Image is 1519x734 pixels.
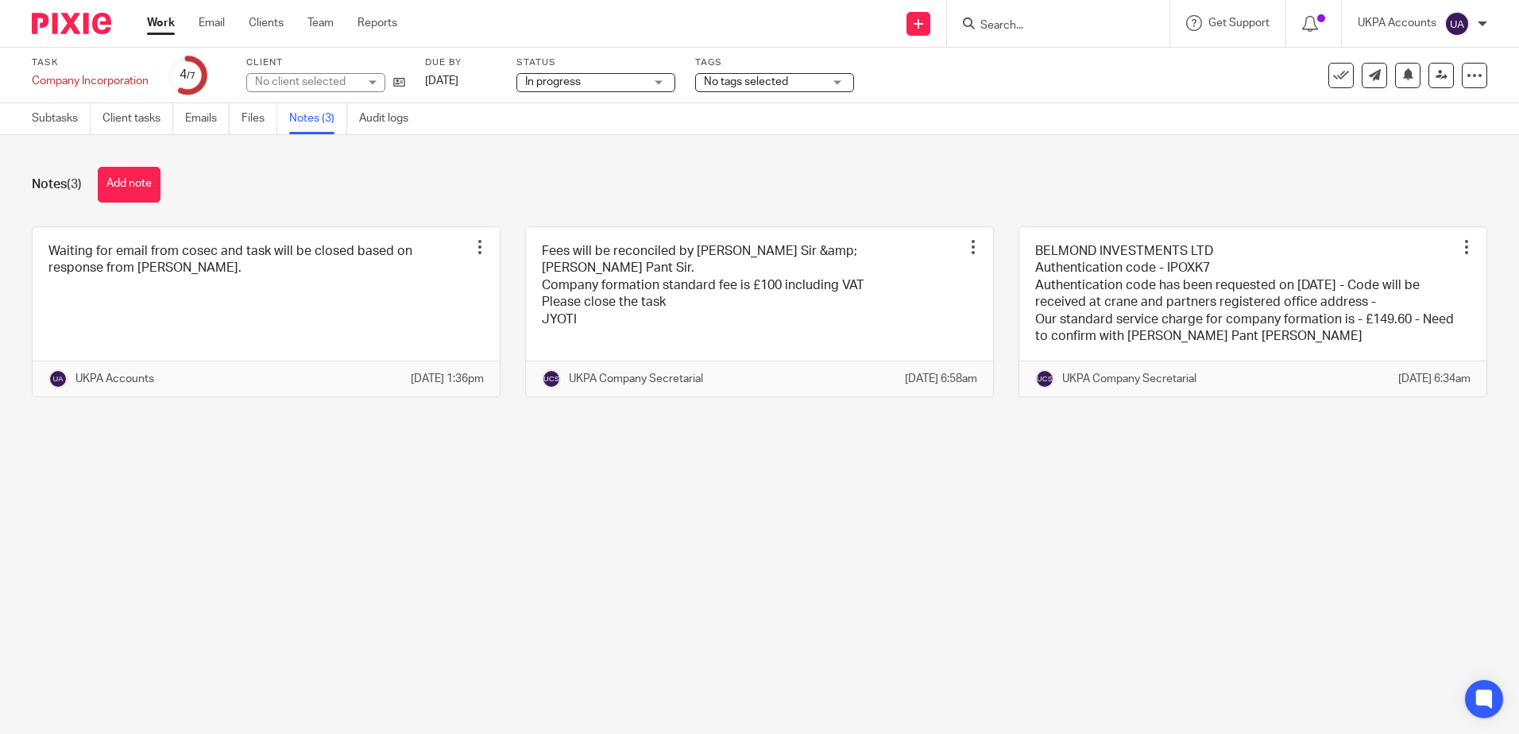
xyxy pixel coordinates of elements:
[32,13,111,34] img: Pixie
[180,66,195,84] div: 4
[307,15,334,31] a: Team
[569,371,703,387] p: UKPA Company Secretarial
[516,56,675,69] label: Status
[67,178,82,191] span: (3)
[48,369,68,388] img: svg%3E
[358,15,397,31] a: Reports
[525,76,581,87] span: In progress
[1035,369,1054,388] img: svg%3E
[1398,371,1471,387] p: [DATE] 6:34am
[249,15,284,31] a: Clients
[32,73,149,89] div: Company Incorporation
[185,103,230,134] a: Emails
[425,75,458,87] span: [DATE]
[32,56,149,69] label: Task
[187,71,195,80] small: /7
[98,167,160,203] button: Add note
[102,103,173,134] a: Client tasks
[246,56,405,69] label: Client
[242,103,277,134] a: Files
[199,15,225,31] a: Email
[1208,17,1270,29] span: Get Support
[905,371,977,387] p: [DATE] 6:58am
[255,74,358,90] div: No client selected
[695,56,854,69] label: Tags
[359,103,420,134] a: Audit logs
[1444,11,1470,37] img: svg%3E
[542,369,561,388] img: svg%3E
[289,103,347,134] a: Notes (3)
[1062,371,1196,387] p: UKPA Company Secretarial
[704,76,788,87] span: No tags selected
[425,56,497,69] label: Due by
[411,371,484,387] p: [DATE] 1:36pm
[75,371,154,387] p: UKPA Accounts
[32,176,82,193] h1: Notes
[147,15,175,31] a: Work
[1358,15,1436,31] p: UKPA Accounts
[32,103,91,134] a: Subtasks
[979,19,1122,33] input: Search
